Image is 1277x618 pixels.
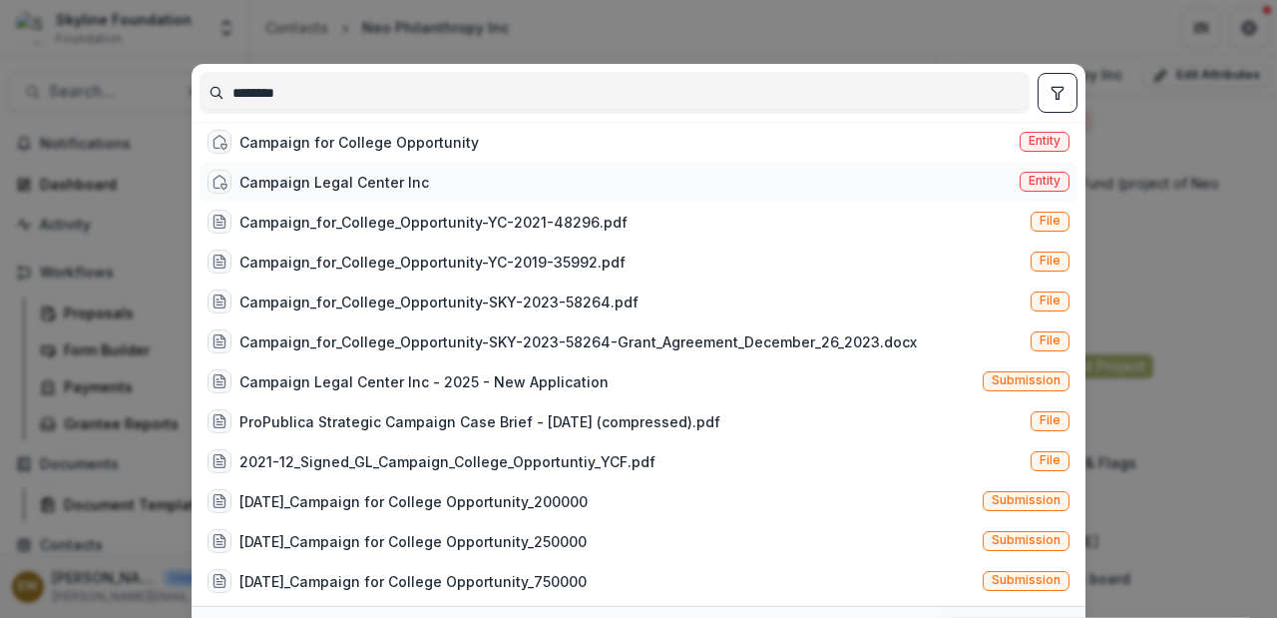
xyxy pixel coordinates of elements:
div: Campaign_for_College_Opportunity-SKY-2023-58264.pdf [239,292,638,312]
span: File [1040,214,1061,228]
div: Campaign for College Opportunity [239,132,479,153]
div: 2021-12_Signed_GL_Campaign_College_Opportuntiy_YCF.pdf [239,451,655,472]
div: Campaign_for_College_Opportunity-SKY-2023-58264-Grant_Agreement_December_26_2023.docx [239,331,917,352]
div: Campaign_for_College_Opportunity-YC-2019-35992.pdf [239,252,626,273]
span: Submission [992,573,1061,587]
div: [DATE]_Campaign for College Opportunity_250000 [239,531,587,552]
span: File [1040,254,1061,268]
span: File [1040,333,1061,347]
span: File [1040,294,1061,308]
span: Submission [992,533,1061,547]
div: [DATE]_Campaign for College Opportunity_750000 [239,571,587,592]
span: File [1040,413,1061,427]
div: ProPublica Strategic Campaign Case Brief - [DATE] (compressed).pdf [239,411,720,432]
div: Campaign_for_College_Opportunity-YC-2021-48296.pdf [239,212,628,233]
div: [DATE]_Campaign for College Opportunity_200000 [239,491,588,512]
span: Entity [1029,174,1061,188]
div: Campaign Legal Center Inc - 2025 - New Application [239,371,609,392]
span: Submission [992,493,1061,507]
span: File [1040,453,1061,467]
span: Submission [992,373,1061,387]
div: Campaign Legal Center Inc [239,172,429,193]
span: Entity [1029,134,1061,148]
button: toggle filters [1038,73,1077,113]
